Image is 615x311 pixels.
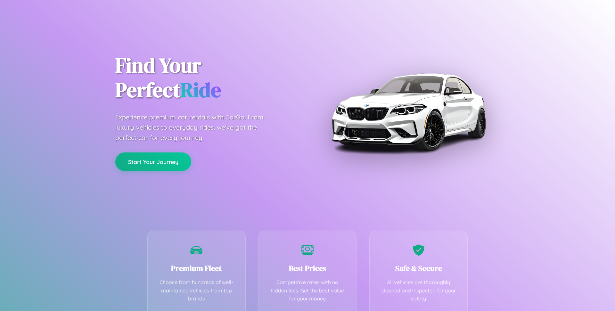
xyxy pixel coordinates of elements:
p: Experience premium car rentals with CarGo. From luxury vehicles to everyday rides, we've got the ... [115,112,275,143]
h3: Safe & Secure [379,263,458,274]
h3: Premium Fleet [157,263,236,274]
img: Premium BMW car rental vehicle [328,32,488,192]
p: Competitive rates with no hidden fees. Get the best value for your money [268,278,347,303]
button: Start Your Journey [115,152,191,171]
p: Choose from hundreds of well-maintained vehicles from top brands [157,278,236,303]
h3: Best Prices [268,263,347,274]
p: All vehicles are thoroughly cleaned and inspected for your safety [379,278,458,303]
span: Ride [180,76,221,104]
h1: Find Your Perfect [115,53,298,102]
